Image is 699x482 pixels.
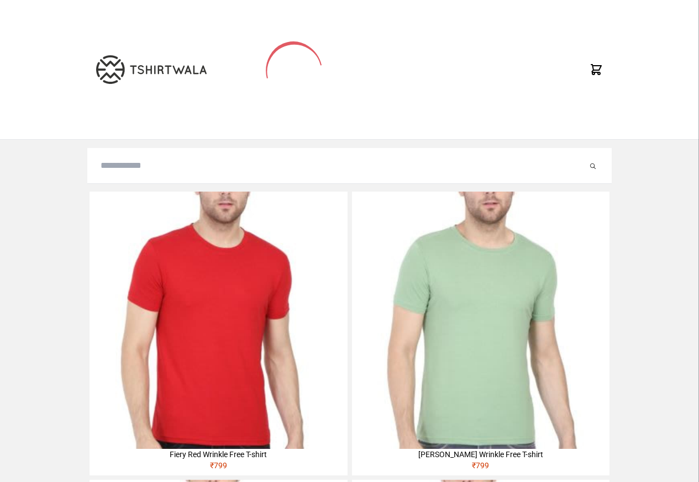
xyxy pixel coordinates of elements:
[352,192,609,449] img: 4M6A2211-320x320.jpg
[352,192,609,475] a: [PERSON_NAME] Wrinkle Free T-shirt₹799
[96,55,207,84] img: TW-LOGO-400-104.png
[587,159,598,172] button: Submit your search query.
[90,460,347,475] div: ₹ 799
[90,449,347,460] div: Fiery Red Wrinkle Free T-shirt
[90,192,347,449] img: 4M6A2225-320x320.jpg
[90,192,347,475] a: Fiery Red Wrinkle Free T-shirt₹799
[352,460,609,475] div: ₹ 799
[352,449,609,460] div: [PERSON_NAME] Wrinkle Free T-shirt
